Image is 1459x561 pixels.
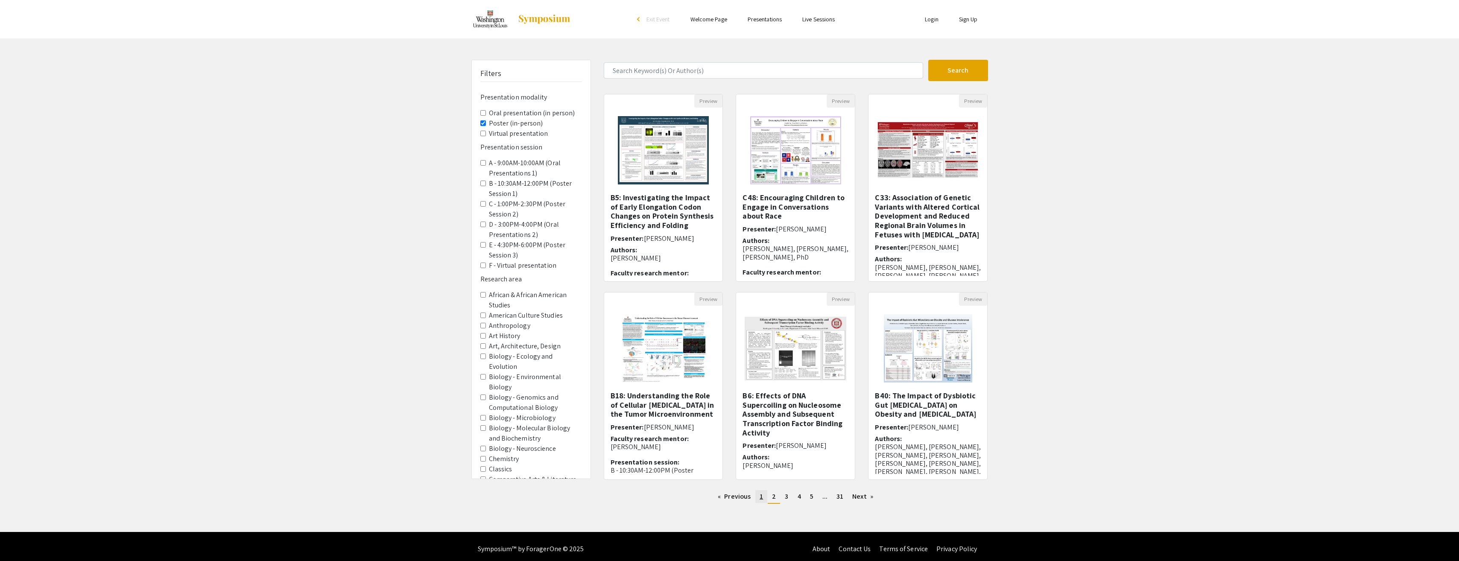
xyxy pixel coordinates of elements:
label: African & African American Studies [489,290,582,310]
span: ... [822,492,827,501]
p: [PERSON_NAME] [611,443,716,451]
label: B - 10:30AM-12:00PM (Poster Session 1) [489,178,582,199]
h6: Presenter: [611,423,716,431]
label: Biology - Environmental Biology [489,372,582,392]
span: Authors: [875,434,902,443]
span: Exit Event [646,15,670,23]
span: Presentation session: [611,458,680,467]
a: Contact Us [839,544,871,553]
div: Open Presentation <p>C48: Encouraging Children to Engage in Conversations about Race</p> [736,94,855,282]
iframe: Chat [6,523,36,555]
label: Poster (in-person) [489,118,543,129]
div: Open Presentation <p>B5: Investigating the Impact of Early Elongation Codon Changes on Protein Sy... [604,94,723,282]
div: Open Presentation <p>C33: Association of Genetic Variants with Altered Cortical Development and R... [868,94,988,282]
label: A - 9:00AM-10:00AM (Oral Presentations 1) [489,158,582,178]
span: [PERSON_NAME] [644,234,694,243]
span: [PERSON_NAME] [908,423,959,432]
label: Oral presentation (in person) [489,108,575,118]
a: Sign Up [959,15,978,23]
h5: B18: Understanding the Role of Cellular [MEDICAL_DATA] in the Tumor Microenvironment [611,391,716,419]
img: Symposium by ForagerOne [518,14,571,24]
img: <p class="ql-align-center">B6: Effects of DNA Supercoiling on Nucleosome Assembly and Subsequent ... [736,308,855,389]
label: Biology - Genomics and Computational Biology [489,392,582,413]
h5: Filters [480,69,502,78]
span: [PERSON_NAME] [776,441,826,450]
h6: Presentation session [480,143,582,151]
a: Spring 2023 Undergraduate Research Symposium [471,9,571,30]
a: Terms of Service [879,544,928,553]
label: American Culture Studies [489,310,563,321]
span: [PERSON_NAME] [908,243,959,252]
img: <p class="ql-align-justify">B40: The Impact of Dysbiotic Gut Microbiota on Obesity and Glucose In... [875,306,981,391]
label: Chemistry [489,454,519,464]
label: Classics [489,464,512,474]
span: Authors: [743,453,769,462]
span: 31 [836,492,843,501]
span: [PERSON_NAME] [776,225,826,234]
a: Live Sessions [802,15,835,23]
h6: Presenter: [743,225,848,233]
label: E - 4:30PM-6:00PM (Poster Session 3) [489,240,582,260]
h5: B6: Effects of DNA Supercoiling on Nucleosome Assembly and Subsequent Transcription Factor Bindin... [743,391,848,437]
a: Welcome Page [690,15,727,23]
ul: Pagination [604,490,988,504]
a: Privacy Policy [936,544,977,553]
h6: Presenter: [743,441,848,450]
a: Next page [848,490,877,503]
span: Authors: [611,245,637,254]
span: Faculty research mentor: [611,269,689,278]
input: Search Keyword(s) Or Author(s) [604,62,923,79]
h5: B5: Investigating the Impact of Early Elongation Codon Changes on Protein Synthesis Efficiency an... [611,193,716,230]
button: Preview [959,292,987,306]
button: Preview [959,94,987,108]
h6: Presenter: [875,423,981,431]
label: Comparative Arts & Literature [489,474,577,485]
button: Preview [694,292,722,306]
button: Preview [827,94,855,108]
h5: C33: Association of Genetic Variants with Altered Cortical Development and Reduced Regional​ Brai... [875,193,981,239]
p: [PERSON_NAME], [PERSON_NAME], [PERSON_NAME], [PERSON_NAME], [PERSON_NAME], [PERSON_NAME], [PERSON... [875,443,981,492]
button: Search [928,60,988,81]
label: Biology - Neuroscience [489,444,556,454]
img: <p>B18: Understanding the Role of Cellular Senescence in the Tumor Microenvironment</p> [611,306,716,391]
span: [PERSON_NAME] [644,423,694,432]
p: B - 10:30AM-12:00PM (Poster Session 1) [611,466,716,482]
h5: C48: Encouraging Children to Engage in Conversations about Race [743,193,848,221]
a: Presentations [748,15,782,23]
p: [PERSON_NAME], [PERSON_NAME], [PERSON_NAME], [PERSON_NAME], [PERSON_NAME], [PERSON_NAME], [PERSON... [875,263,981,296]
a: Previous page [713,490,755,503]
label: D - 3:00PM-4:00PM (Oral Presentations 2) [489,219,582,240]
button: Preview [694,94,722,108]
h6: Research area [480,275,582,283]
span: 3 [785,492,788,501]
a: Login [925,15,939,23]
div: Open Presentation <p class="ql-align-justify">B40: The Impact of Dysbiotic Gut Microbiota on Obes... [868,292,988,480]
h5: B40: The Impact of Dysbiotic Gut [MEDICAL_DATA] on Obesity and [MEDICAL_DATA] [875,391,981,419]
label: Art History [489,331,520,341]
a: About [813,544,830,553]
img: Spring 2023 Undergraduate Research Symposium [471,9,509,30]
label: F - Virtual presentation [489,260,556,271]
button: Preview [827,292,855,306]
label: Biology - Molecular Biology and Biochemistry [489,423,582,444]
img: <p>C33: Association of Genetic Variants with Altered Cortical Development and Reduced Regional​ B... [868,113,987,187]
label: C - 1:00PM-2:30PM (Poster Session 2) [489,199,582,219]
label: Art, Architecture, Design [489,341,561,351]
label: Virtual presentation [489,129,548,139]
h6: Presenter: [875,243,981,251]
span: 4 [798,492,801,501]
span: Authors: [875,254,902,263]
span: 5 [810,492,813,501]
h6: Presenter: [611,234,716,243]
div: Open Presentation <p class="ql-align-center">B6: Effects of DNA Supercoiling on Nucleosome Assemb... [736,292,855,480]
h6: Presentation modality [480,93,582,101]
span: 2 [772,492,776,501]
p: [PERSON_NAME] [611,254,716,262]
span: Authors: [743,236,769,245]
span: Faculty research mentor: [743,268,821,277]
p: [PERSON_NAME], [PERSON_NAME], [PERSON_NAME], PhD [743,245,848,261]
span: 1 [760,492,763,501]
span: Faculty research mentor: [611,434,689,443]
img: <p>C48: Encouraging Children to Engage in Conversations about Race</p> [742,108,850,193]
img: <p>B5: Investigating the Impact of Early Elongation Codon Changes on Protein Synthesis Efficiency... [609,108,717,193]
